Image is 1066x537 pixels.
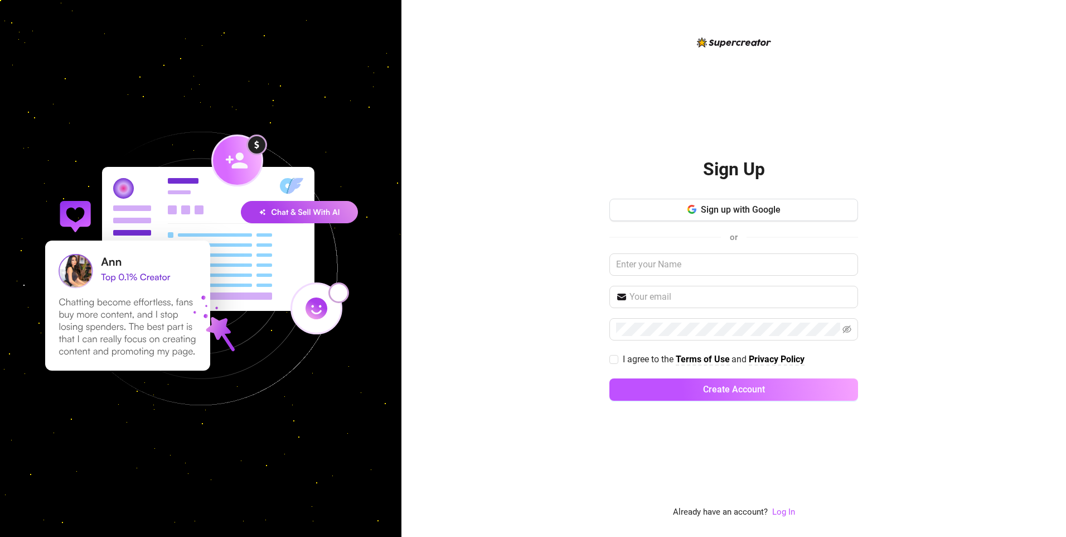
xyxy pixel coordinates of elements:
[749,354,805,365] strong: Privacy Policy
[772,507,795,517] a: Log In
[701,204,781,215] span: Sign up with Google
[623,354,676,365] span: I agree to the
[629,290,851,304] input: Your email
[676,354,730,366] a: Terms of Use
[703,158,765,181] h2: Sign Up
[842,325,851,334] span: eye-invisible
[730,232,738,242] span: or
[676,354,730,365] strong: Terms of Use
[609,199,858,221] button: Sign up with Google
[609,253,858,276] input: Enter your Name
[609,378,858,401] button: Create Account
[8,75,394,462] img: signup-background-D0MIrEPF.svg
[697,37,771,47] img: logo-BBDzfeDw.svg
[772,506,795,519] a: Log In
[703,384,765,395] span: Create Account
[749,354,805,366] a: Privacy Policy
[673,506,768,519] span: Already have an account?
[731,354,749,365] span: and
